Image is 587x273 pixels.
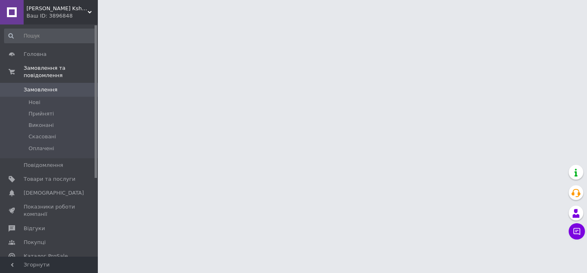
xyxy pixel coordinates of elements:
span: Показники роботи компанії [24,203,75,218]
span: Замовлення [24,86,57,93]
span: Нові [29,99,40,106]
span: Головна [24,51,46,58]
span: Прийняті [29,110,54,118]
span: Відгуки [24,225,45,232]
span: [DEMOGRAPHIC_DATA] [24,189,84,197]
span: Каталог ProSale [24,253,68,260]
span: Виконані [29,122,54,129]
span: Скасовані [29,133,56,140]
span: Покупці [24,239,46,246]
span: Замовлення та повідомлення [24,64,98,79]
span: Ales Kshop [26,5,88,12]
span: Повідомлення [24,162,63,169]
button: Чат з покупцем [569,223,585,240]
span: Оплачені [29,145,54,152]
div: Ваш ID: 3896848 [26,12,98,20]
input: Пошук [4,29,96,43]
span: Товари та послуги [24,175,75,183]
